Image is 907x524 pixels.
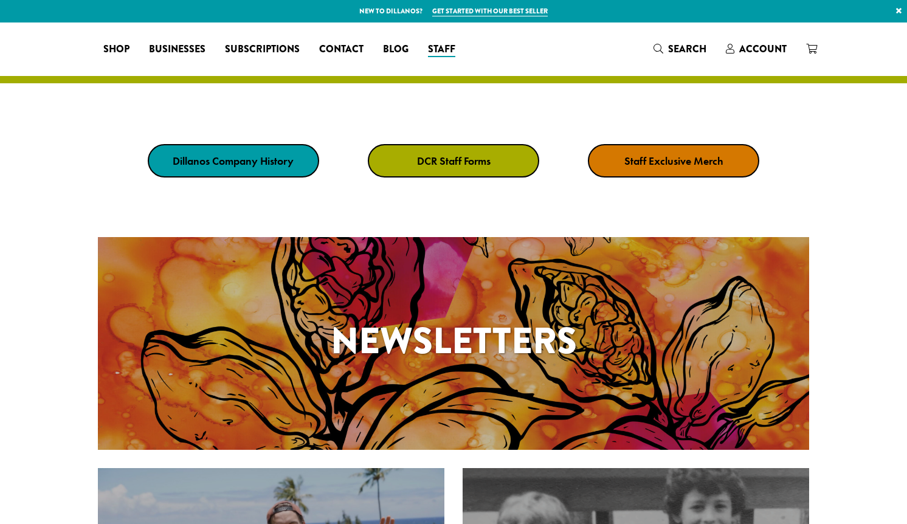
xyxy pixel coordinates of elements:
span: Businesses [149,42,205,57]
a: Staff [418,40,465,59]
span: Shop [103,42,129,57]
strong: DCR Staff Forms [417,154,491,168]
strong: Staff Exclusive Merch [624,154,723,168]
a: Newsletters [98,237,809,450]
span: Blog [383,42,409,57]
a: Get started with our best seller [432,6,548,16]
a: DCR Staff Forms [368,144,539,178]
a: Shop [94,40,139,59]
span: Subscriptions [225,42,300,57]
a: Search [644,39,716,59]
a: Dillanos Company History [148,144,319,178]
span: Staff [428,42,455,57]
h1: Newsletters [98,314,809,368]
span: Search [668,42,706,56]
span: Contact [319,42,364,57]
span: Account [739,42,787,56]
strong: Dillanos Company History [173,154,294,168]
a: Staff Exclusive Merch [588,144,759,178]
